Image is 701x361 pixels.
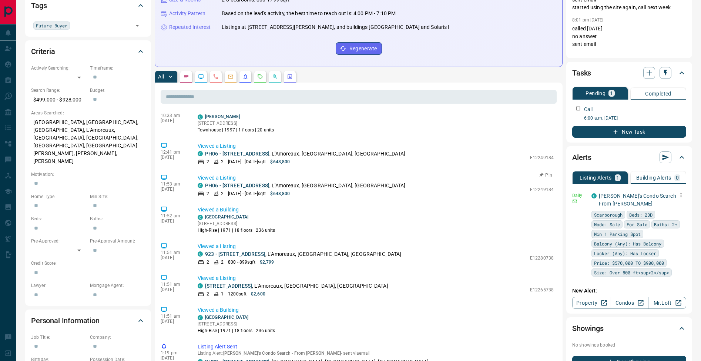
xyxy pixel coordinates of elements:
p: [DATE] [161,255,187,260]
p: 1 [610,91,613,96]
span: Future Buyer [36,22,67,29]
p: [DATE] - [DATE] sqft [228,158,266,165]
svg: Listing Alerts [242,74,248,80]
p: Budget: [90,87,145,94]
p: Pre-Approved: [31,238,86,244]
div: Alerts [572,148,686,166]
button: Open [132,20,142,31]
p: Townhouse | 1997 | 1 floors | 20 units [198,127,274,133]
p: Viewed a Listing [198,274,554,282]
svg: Lead Browsing Activity [198,74,204,80]
p: Min Size: [90,193,145,200]
h2: Tasks [572,67,591,79]
p: [DATE] [161,218,187,224]
p: 2 [221,158,224,165]
h2: Showings [572,322,604,334]
p: Company: [90,334,145,341]
div: condos.ca [198,215,203,220]
div: Tasks [572,64,686,82]
div: condos.ca [198,315,203,320]
p: 1:19 pm [161,350,187,355]
p: $648,800 [270,158,290,165]
p: Viewed a Listing [198,142,554,150]
p: Listing Alerts [580,175,612,180]
p: Areas Searched: [31,110,145,116]
p: Baths: [90,215,145,222]
span: Mode: Sale [594,221,620,228]
p: 2 [221,190,224,197]
span: Baths: 2+ [654,221,677,228]
p: Listings at [STREET_ADDRESS][PERSON_NAME], and buildings [GEOGRAPHIC_DATA] and Solaris Ⅰ [222,23,450,31]
a: Property [572,297,610,309]
p: Pending [586,91,606,96]
p: 1200 sqft [228,291,246,297]
p: 11:52 am [161,213,187,218]
p: 1 [616,175,619,180]
p: 12:41 pm [161,150,187,155]
p: [STREET_ADDRESS] [198,220,275,227]
p: [DATE] [161,319,187,324]
a: PH06 - [STREET_ADDRESS] [205,183,269,188]
p: [DATE] [161,187,187,192]
p: , L'Amoreaux, [GEOGRAPHIC_DATA], [GEOGRAPHIC_DATA] [205,250,401,258]
div: condos.ca [198,283,203,288]
p: New Alert: [572,287,686,295]
span: [PERSON_NAME]'s Condo Search - From [PERSON_NAME] [223,351,341,356]
p: Call [584,106,593,113]
a: [STREET_ADDRESS] [205,283,252,289]
p: E12265738 [530,287,554,293]
svg: Agent Actions [287,74,293,80]
a: Condos [610,297,648,309]
span: Price: $570,000 TO $900,000 [594,259,664,267]
p: Pre-Approval Amount: [90,238,145,244]
p: 2 [207,158,209,165]
p: , L'Amoreaux, [GEOGRAPHIC_DATA], [GEOGRAPHIC_DATA] [205,150,406,158]
p: Viewed a Building [198,206,554,214]
p: $2,600 [251,291,265,297]
p: 2 [221,259,224,265]
p: Viewed a Listing [198,243,554,250]
p: Timeframe: [90,65,145,71]
p: Building Alerts [636,175,671,180]
button: Pin [535,172,557,178]
div: Criteria [31,43,145,60]
span: For Sale [627,221,647,228]
div: condos.ca [591,193,597,198]
p: Completed [645,91,671,96]
p: Listing Alert : - sent via email [198,351,554,356]
svg: Email [572,199,577,204]
svg: Emails [228,74,234,80]
p: [DATE] - [DATE] sqft [228,190,266,197]
p: 1 [221,291,224,297]
a: [GEOGRAPHIC_DATA] [205,315,248,320]
a: PH06 - [STREET_ADDRESS] [205,151,269,157]
h2: Personal Information [31,315,100,327]
span: Scarborough [594,211,623,218]
span: Size: Over 800 ft<sup>2</sup> [594,269,669,276]
p: [DATE] [161,118,187,123]
a: [PERSON_NAME] [205,114,240,119]
button: New Task [572,126,686,138]
p: [STREET_ADDRESS] [198,120,274,127]
p: [DATE] [161,155,187,160]
p: 11:51 am [161,282,187,287]
p: High-Rise | 1971 | 18 floors | 236 units [198,227,275,234]
p: Job Title: [31,334,86,341]
a: [PERSON_NAME]'s Condo Search - From [PERSON_NAME] [599,193,679,207]
div: condos.ca [198,151,203,156]
div: condos.ca [198,183,203,188]
p: Listing Alert Sent [198,343,554,351]
span: Balcony (Any): Has Balcony [594,240,661,247]
p: $648,800 [270,190,290,197]
p: Home Type: [31,193,86,200]
a: Mr.Loft [648,297,686,309]
a: 923 - [STREET_ADDRESS] [205,251,265,257]
p: 11:51 am [161,314,187,319]
p: Viewed a Listing [198,174,554,182]
p: [GEOGRAPHIC_DATA], [GEOGRAPHIC_DATA], [GEOGRAPHIC_DATA], L'Amoreaux, [GEOGRAPHIC_DATA], [GEOGRAPH... [31,116,145,167]
span: Beds: 2BD [629,211,653,218]
p: Repeated Interest [169,23,211,31]
p: E12249184 [530,154,554,161]
svg: Opportunities [272,74,278,80]
p: Viewed a Building [198,306,554,314]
